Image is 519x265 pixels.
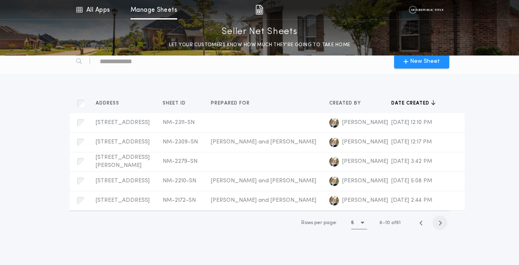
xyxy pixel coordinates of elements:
span: [STREET_ADDRESS] [96,120,150,126]
span: of 61 [391,219,401,227]
img: logo [329,137,339,147]
span: 6 [380,220,382,225]
button: Sheet ID [163,99,192,107]
button: 5 [351,216,367,229]
span: 10 [385,220,390,225]
img: logo [329,118,339,128]
span: [STREET_ADDRESS] [96,139,150,145]
span: New Sheet [410,57,440,66]
img: logo [329,176,339,186]
span: [PERSON_NAME] [342,158,388,166]
p: Seller Net Sheets [222,26,298,38]
span: [STREET_ADDRESS][PERSON_NAME] [96,154,150,169]
h1: 5 [351,219,354,227]
span: [PERSON_NAME] [342,197,388,205]
p: LET YOUR CUSTOMERS KNOW HOW MUCH THEY’RE GOING TO TAKE HOME [169,41,350,49]
span: [DATE] 2:44 PM [391,197,432,203]
span: Rows per page: [301,220,337,225]
span: [STREET_ADDRESS] [96,197,150,203]
span: [PERSON_NAME] [342,119,388,127]
img: logo [329,196,339,205]
span: Sheet ID [163,100,187,107]
button: Date created [391,99,435,107]
span: [DATE] 3:42 PM [391,158,432,165]
span: [DATE] 12:17 PM [391,139,432,145]
span: NM-2172-SN [163,197,196,203]
span: NM-2210-SN [163,178,196,184]
span: [PERSON_NAME] and [PERSON_NAME] [211,139,316,145]
span: [PERSON_NAME] [342,177,388,185]
span: [DATE] 5:08 PM [391,178,432,184]
span: [PERSON_NAME] and [PERSON_NAME] [211,178,316,184]
span: [DATE] 12:10 PM [391,120,432,126]
img: vs-icon [409,6,443,14]
span: NM-2279-SN [163,158,197,165]
span: [PERSON_NAME] [342,138,388,146]
button: Created by [329,99,367,107]
span: Created by [329,100,362,107]
span: [PERSON_NAME] and [PERSON_NAME] [211,197,316,203]
img: logo [329,157,339,167]
button: New Sheet [394,54,449,68]
span: Address [96,100,121,107]
img: img [255,5,263,15]
span: NM-2311-SN [163,120,195,126]
span: [STREET_ADDRESS] [96,178,150,184]
span: NM-2309-SN [163,139,198,145]
button: Address [96,99,125,107]
span: Prepared for [211,100,251,107]
span: Date created [391,100,431,107]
